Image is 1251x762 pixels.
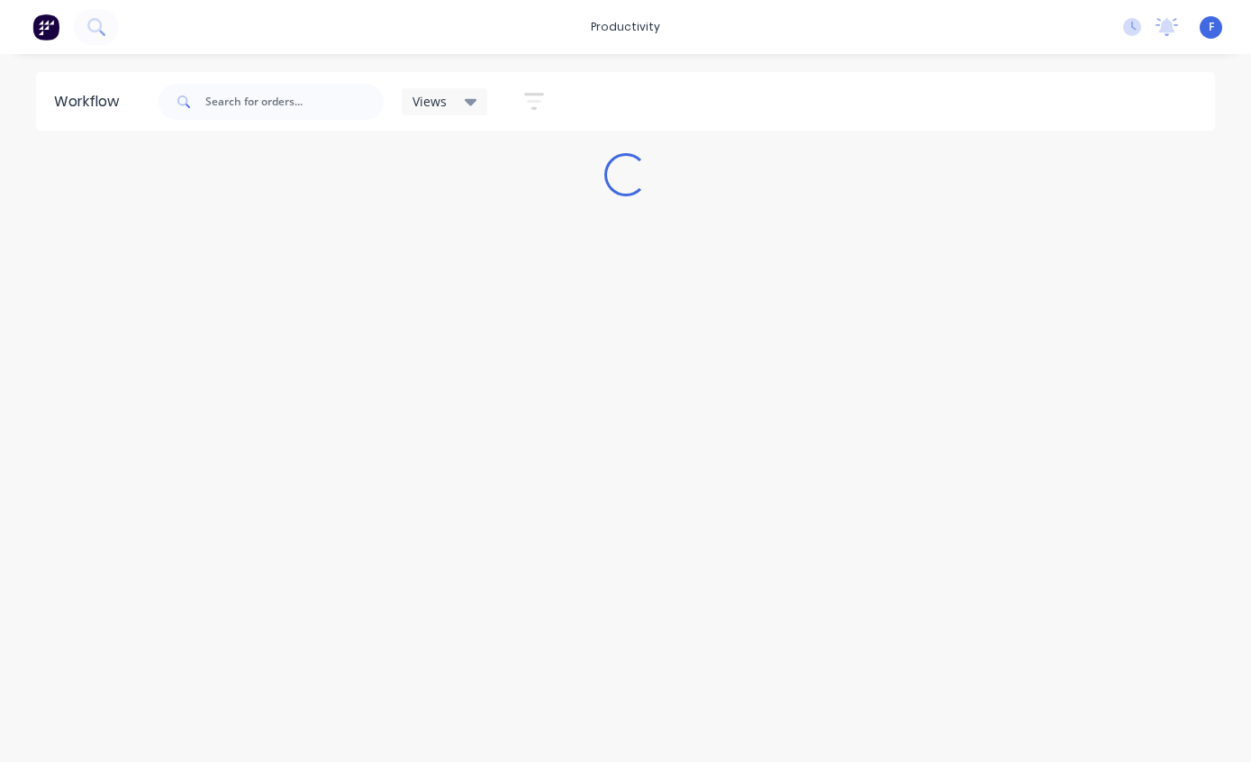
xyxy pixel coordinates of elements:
div: Workflow [54,91,128,113]
input: Search for orders... [205,84,384,120]
span: F [1209,19,1214,35]
img: Factory [32,14,59,41]
span: Views [412,92,447,111]
div: productivity [582,14,669,41]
